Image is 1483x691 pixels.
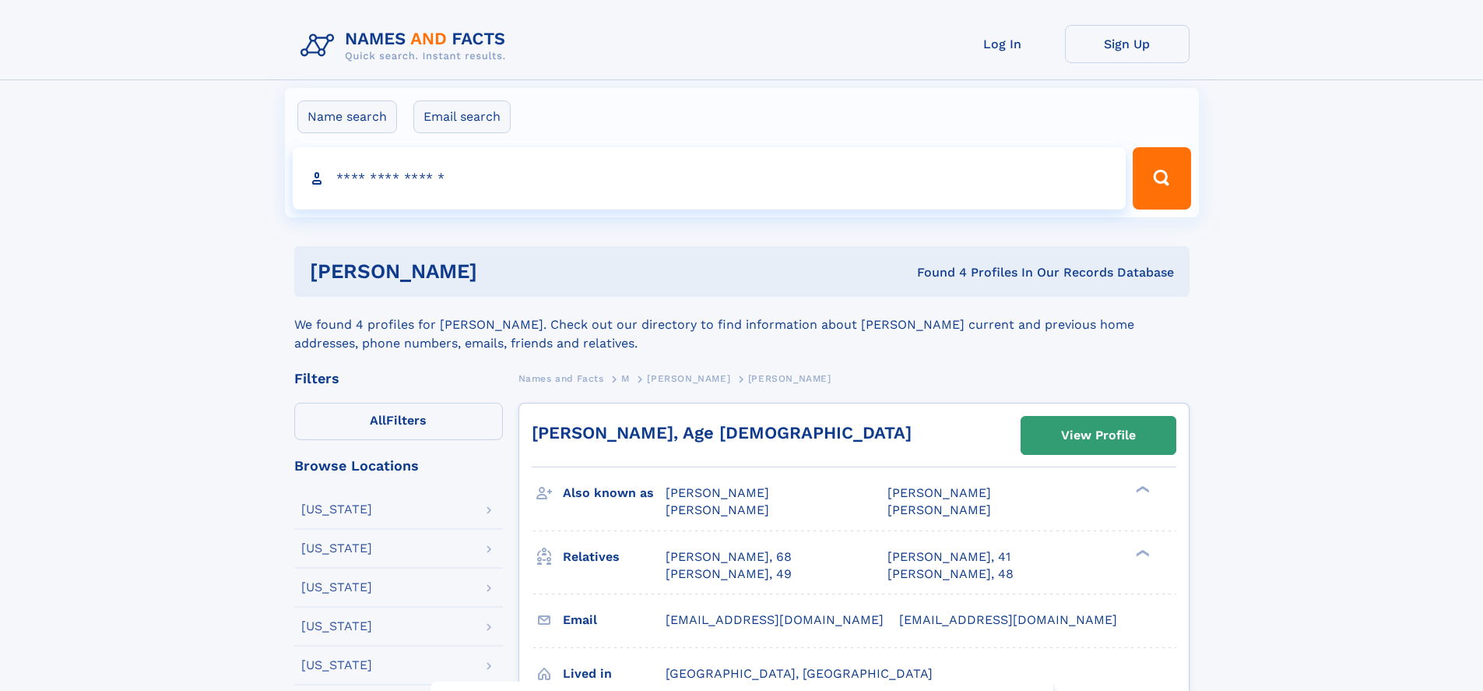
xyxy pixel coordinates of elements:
[666,566,792,583] a: [PERSON_NAME], 49
[887,548,1010,566] a: [PERSON_NAME], 41
[666,548,792,566] a: [PERSON_NAME], 68
[370,413,386,428] span: All
[301,542,372,555] div: [US_STATE]
[621,368,630,388] a: M
[1132,485,1151,495] div: ❯
[1133,147,1190,210] button: Search Button
[301,503,372,516] div: [US_STATE]
[887,502,991,517] span: [PERSON_NAME]
[666,485,769,500] span: [PERSON_NAME]
[301,581,372,594] div: [US_STATE]
[666,502,769,517] span: [PERSON_NAME]
[1132,548,1151,558] div: ❯
[666,666,933,681] span: [GEOGRAPHIC_DATA], [GEOGRAPHIC_DATA]
[1061,418,1136,453] div: View Profile
[748,373,831,384] span: [PERSON_NAME]
[899,612,1117,627] span: [EMAIL_ADDRESS][DOMAIN_NAME]
[647,373,730,384] span: [PERSON_NAME]
[887,485,991,500] span: [PERSON_NAME]
[563,661,666,687] h3: Lived in
[297,100,397,133] label: Name search
[532,423,912,442] a: [PERSON_NAME], Age [DEMOGRAPHIC_DATA]
[301,620,372,633] div: [US_STATE]
[413,100,511,133] label: Email search
[621,373,630,384] span: M
[563,480,666,506] h3: Also known as
[294,459,503,473] div: Browse Locations
[310,262,698,281] h1: [PERSON_NAME]
[1065,25,1190,63] a: Sign Up
[294,372,503,386] div: Filters
[887,566,1014,583] a: [PERSON_NAME], 48
[294,403,503,440] label: Filters
[518,368,604,388] a: Names and Facts
[563,544,666,570] h3: Relatives
[666,612,884,627] span: [EMAIL_ADDRESS][DOMAIN_NAME]
[294,25,518,67] img: Logo Names and Facts
[940,25,1065,63] a: Log In
[294,297,1190,353] div: We found 4 profiles for [PERSON_NAME]. Check out our directory to find information about [PERSON_...
[647,368,730,388] a: [PERSON_NAME]
[1021,417,1176,454] a: View Profile
[301,659,372,672] div: [US_STATE]
[293,147,1126,210] input: search input
[697,264,1174,281] div: Found 4 Profiles In Our Records Database
[563,607,666,633] h3: Email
